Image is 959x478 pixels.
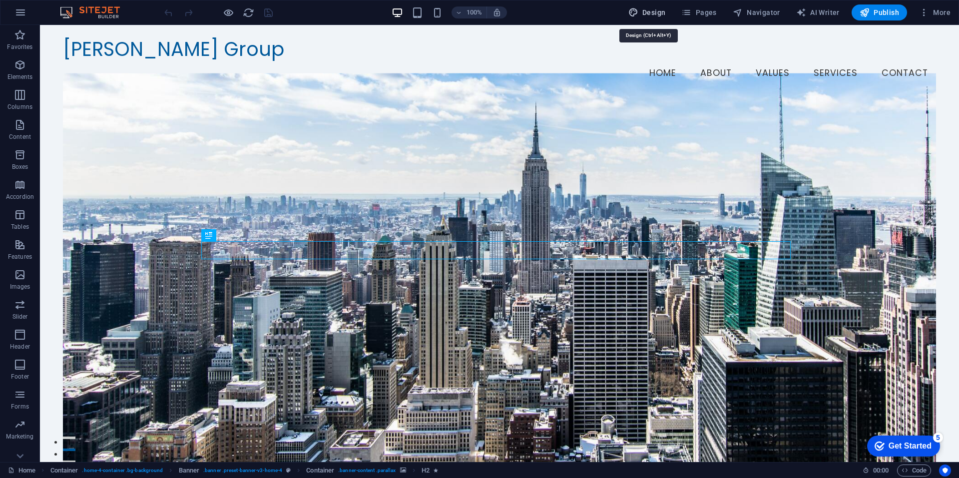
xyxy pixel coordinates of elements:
[729,4,784,20] button: Navigator
[873,465,889,477] span: 00 00
[7,43,32,51] p: Favorites
[422,465,430,477] span: Click to select. Double-click to edit
[434,468,438,473] i: Element contains an animation
[860,7,899,17] span: Publish
[30,11,73,20] div: Get Started
[467,6,482,18] h6: 100%
[7,73,33,81] p: Elements
[400,468,406,473] i: This element contains a background
[306,465,334,477] span: Click to select. Double-click to edit
[179,465,200,477] span: Click to select. Double-click to edit
[7,103,32,111] p: Columns
[6,433,33,441] p: Marketing
[82,465,163,477] span: . home-4-container .bg-background
[10,343,30,351] p: Header
[6,193,34,201] p: Accordion
[57,6,132,18] img: Editor Logo
[338,465,396,477] span: . banner-content .parallax
[880,467,882,474] span: :
[203,465,282,477] span: . banner .preset-banner-v3-home-4
[492,8,501,17] i: On resize automatically adjust zoom level to fit chosen device.
[286,468,291,473] i: This element is a customizable preset
[23,412,35,414] button: 1
[11,403,29,411] p: Forms
[733,7,780,17] span: Navigator
[9,133,31,141] p: Content
[919,7,951,17] span: More
[23,436,35,438] button: 3
[12,163,28,171] p: Boxes
[624,4,670,20] button: Design
[10,283,30,291] p: Images
[222,6,234,18] button: Click here to leave preview mode and continue editing
[9,5,82,26] div: Get Started 5 items remaining, 0% complete
[452,6,487,18] button: 100%
[11,373,29,381] p: Footer
[852,4,907,20] button: Publish
[8,253,32,261] p: Features
[915,4,955,20] button: More
[897,465,931,477] button: Code
[50,465,438,477] nav: breadcrumb
[677,4,720,20] button: Pages
[796,7,840,17] span: AI Writer
[628,7,666,17] span: Design
[792,4,844,20] button: AI Writer
[50,465,78,477] span: Click to select. Double-click to edit
[8,465,35,477] a: Click to cancel selection. Double-click to open Pages
[11,223,29,231] p: Tables
[243,7,254,18] i: Reload page
[681,7,716,17] span: Pages
[902,465,927,477] span: Code
[242,6,254,18] button: reload
[23,424,35,426] button: 2
[12,313,28,321] p: Slider
[75,2,85,12] div: 5
[939,465,951,477] button: Usercentrics
[863,465,889,477] h6: Session time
